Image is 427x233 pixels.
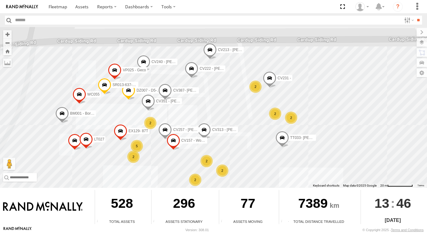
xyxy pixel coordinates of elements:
div: Total number of assets current stationary. [152,219,161,224]
span: CV222 - [PERSON_NAME] [200,66,244,71]
div: 2 [189,174,201,186]
a: Visit our Website [3,227,32,233]
div: Total distance travelled by all assets within specified date range and applied filters [279,219,288,224]
img: rand-logo.svg [6,5,38,9]
button: Map Scale: 20 m per 79 pixels [378,184,415,188]
div: Jaydon Walker [353,2,371,11]
div: Assets Moving [219,219,277,224]
span: CV213 - [PERSON_NAME] [218,47,263,52]
img: Rand McNally [3,202,83,212]
button: Zoom in [3,30,12,38]
button: Zoom out [3,38,12,47]
div: Total Assets [95,219,149,224]
button: Keyboard shortcuts [313,184,339,188]
span: EX129- 87T [128,129,148,133]
div: 2 [200,155,213,167]
span: BM001 - Boring Machine [70,111,110,115]
span: CV387- [PERSON_NAME] [173,88,217,92]
div: 7389 [279,190,358,219]
i: ? [393,2,403,12]
a: Terms and Conditions [391,228,424,232]
div: 2 [249,81,262,93]
div: 2 [269,108,281,120]
div: 77 [219,190,277,219]
span: CV240 - [PERSON_NAME] [151,60,196,64]
span: CV231 - [277,76,291,80]
button: Zoom Home [3,47,12,55]
span: CV351 - [PERSON_NAME] [156,99,201,103]
div: 528 [95,190,149,219]
span: VP025 - Geco [123,68,146,72]
div: Total Distance Travelled [279,219,358,224]
div: 2 [216,164,228,177]
div: 2 [285,112,297,124]
span: 20 m [380,184,387,187]
span: SR013-637-[PERSON_NAME] [112,83,162,87]
div: [DATE] [361,217,425,224]
span: CV257 - [PERSON_NAME] [173,127,218,132]
div: Assets Stationary [152,219,217,224]
div: Version: 308.01 [185,228,209,232]
div: : [361,190,425,216]
div: 296 [152,190,217,219]
div: Total number of Enabled Assets [95,219,104,224]
div: 2 [127,151,140,163]
span: Map data ©2025 Google [343,184,377,187]
span: CV157 - Workshop ([PERSON_NAME]) [181,138,246,143]
label: Map Settings [417,69,427,77]
button: Drag Pegman onto the map to open Street View [3,158,15,170]
label: Measure [3,58,12,67]
div: 5 [131,140,143,152]
span: 13 [374,190,389,216]
span: WC055 [87,92,99,97]
div: Total number of assets current in transit. [219,219,228,224]
div: 2 [144,117,156,129]
span: DZ007 - D5- [PERSON_NAME] [136,88,188,92]
label: Search Filter Options [402,16,415,25]
a: Terms (opens in new tab) [418,184,424,187]
span: CV313 - [PERSON_NAME] [212,127,257,132]
span: LT027 [94,137,104,141]
div: © Copyright 2025 - [362,228,424,232]
span: 46 [396,190,411,216]
span: TT033- [PERSON_NAME] [290,136,333,140]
